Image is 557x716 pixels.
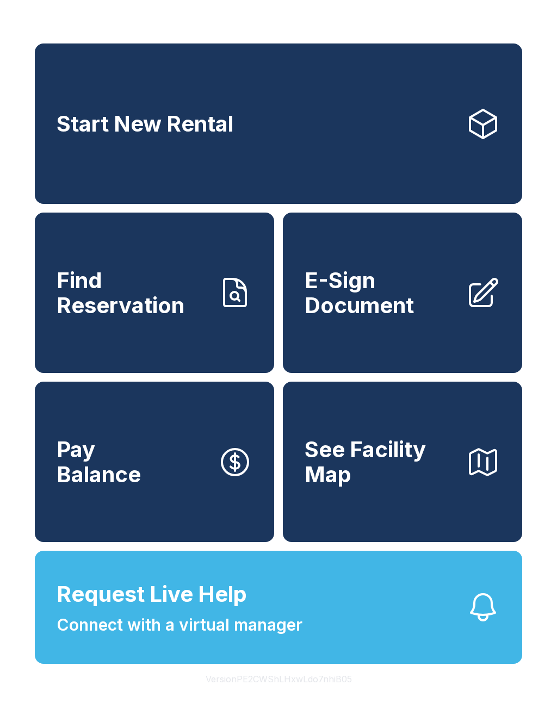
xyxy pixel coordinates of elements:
[283,382,522,542] button: See Facility Map
[57,613,302,637] span: Connect with a virtual manager
[57,578,247,611] span: Request Live Help
[283,213,522,373] a: E-Sign Document
[57,111,233,136] span: Start New Rental
[35,382,274,542] a: PayBalance
[35,213,274,373] a: Find Reservation
[57,437,141,487] span: Pay Balance
[305,268,457,317] span: E-Sign Document
[35,43,522,204] a: Start New Rental
[197,664,361,694] button: VersionPE2CWShLHxwLdo7nhiB05
[35,551,522,664] button: Request Live HelpConnect with a virtual manager
[305,437,457,487] span: See Facility Map
[57,268,209,317] span: Find Reservation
